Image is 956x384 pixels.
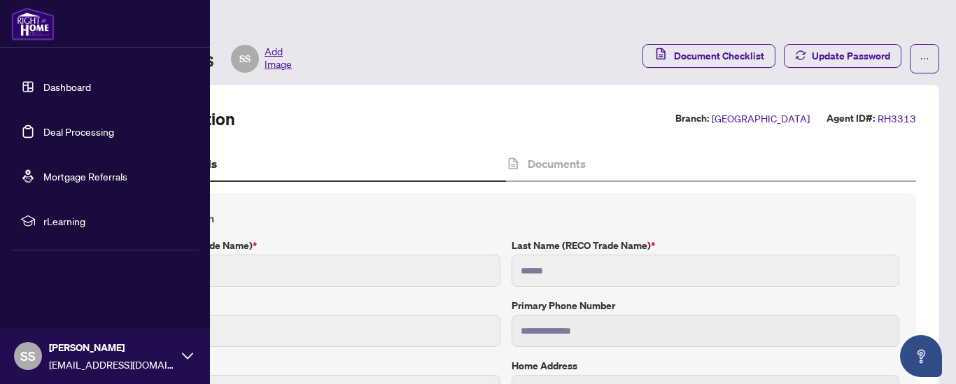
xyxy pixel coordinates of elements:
[675,111,709,127] label: Branch:
[43,170,127,183] a: Mortgage Referrals
[920,54,929,64] span: ellipsis
[43,125,114,138] a: Deal Processing
[43,80,91,93] a: Dashboard
[49,357,175,372] span: [EMAIL_ADDRESS][DOMAIN_NAME]
[712,111,810,127] span: [GEOGRAPHIC_DATA]
[512,298,899,313] label: Primary Phone Number
[113,238,500,253] label: First Name (RECO Trade Name)
[512,358,899,374] label: Home Address
[113,298,500,313] label: Legal Name
[674,45,764,67] span: Document Checklist
[11,7,55,41] img: logo
[265,45,292,73] span: Add Image
[239,51,251,66] span: SS
[113,358,500,374] label: E-mail Address
[49,340,175,355] span: [PERSON_NAME]
[878,111,916,127] span: RH3313
[642,44,775,68] button: Document Checklist
[113,210,899,227] h4: Contact Information
[812,45,890,67] span: Update Password
[827,111,875,127] label: Agent ID#:
[528,155,586,172] h4: Documents
[784,44,901,68] button: Update Password
[20,346,36,366] span: SS
[512,238,899,253] label: Last Name (RECO Trade Name)
[900,335,942,377] button: Open asap
[43,213,189,229] span: rLearning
